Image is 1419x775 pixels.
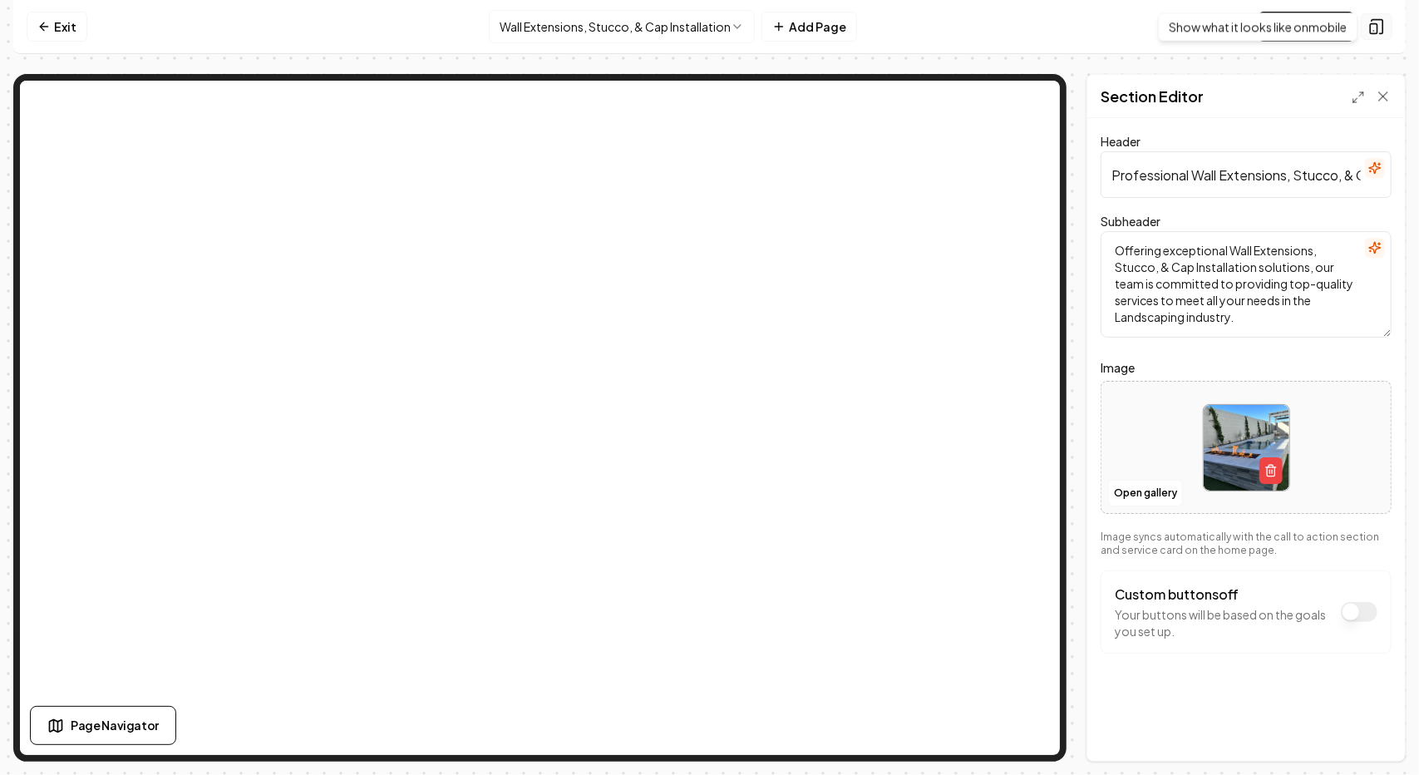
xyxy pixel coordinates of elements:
[761,12,857,42] button: Add Page
[1115,585,1239,603] label: Custom buttons off
[1259,12,1354,42] a: Visit Page
[1101,85,1204,108] h2: Section Editor
[1115,606,1333,639] p: Your buttons will be based on the goals you set up.
[27,12,87,42] a: Exit
[1101,134,1141,149] label: Header
[1101,531,1392,557] p: Image syncs automatically with the call to action section and service card on the home page.
[1158,12,1357,41] div: Show what it looks like on mobile
[1101,358,1392,378] label: Image
[1204,405,1289,491] img: image
[1101,214,1160,229] label: Subheader
[30,706,176,745] button: Page Navigator
[1101,151,1392,198] input: Header
[1108,480,1183,506] button: Open gallery
[71,717,159,734] span: Page Navigator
